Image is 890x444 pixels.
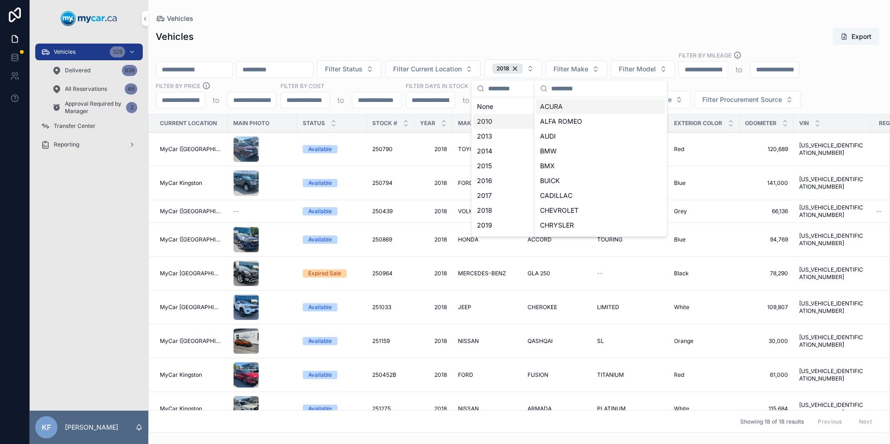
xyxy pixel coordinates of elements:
a: 78,290 [745,270,788,277]
a: TITANIUM [597,371,663,379]
span: ACCORD [528,236,552,243]
span: MyCar ([GEOGRAPHIC_DATA]) [160,337,222,345]
a: MyCar ([GEOGRAPHIC_DATA]) [160,146,222,153]
span: TOURING [597,236,623,243]
span: VOLKSWAGEN [458,208,497,215]
button: Select Button [484,59,542,78]
div: Expired Sale [308,269,341,278]
span: 109,807 [745,304,788,311]
a: 2018 [420,208,447,215]
a: White [674,405,734,412]
div: Available [308,235,332,244]
span: MyCar [GEOGRAPHIC_DATA] [160,304,222,311]
button: Select Button [611,60,675,78]
span: [US_VEHICLE_IDENTIFICATION_NUMBER] [799,266,865,281]
label: FILTER BY PRICE [156,82,200,90]
span: GLA 250 [528,270,550,277]
a: MyCar Kingston [160,405,222,412]
span: 251159 [372,337,390,345]
a: Blue [674,179,734,187]
div: Available [308,207,332,216]
span: Main Photo [233,120,269,127]
label: FILTER BY COST [280,82,324,90]
label: Filter By Mileage [679,51,731,59]
span: DODGE [540,235,563,245]
label: Filter Days In Stock [406,82,468,90]
a: 120,689 [745,146,788,153]
a: Available [303,337,361,345]
p: to [463,95,470,106]
span: 250790 [372,146,393,153]
span: Filter Make [553,64,588,74]
div: 329 [110,46,125,57]
a: [US_VEHICLE_IDENTIFICATION_NUMBER] [799,334,865,349]
a: All Reservations46 [46,81,143,97]
div: 2 [126,102,137,113]
span: [US_VEHICLE_IDENTIFICATION_NUMBER] [799,142,865,157]
a: NISSAN [458,337,516,345]
span: Odometer [745,120,776,127]
a: Blue [674,236,734,243]
a: 250964 [372,270,409,277]
span: 2018 [420,146,447,153]
div: Available [308,405,332,413]
a: 141,000 [745,179,788,187]
span: 251033 [372,304,391,311]
a: MyCar ([GEOGRAPHIC_DATA]) [160,236,222,243]
span: LIMITED [597,304,619,311]
a: Available [303,303,361,311]
span: -- [876,208,882,215]
a: MERCEDES-BENZ [458,270,516,277]
a: 94,769 [745,236,788,243]
span: Filter Current Location [393,64,462,74]
a: MyCar Kingston [160,371,222,379]
div: 838 [122,65,137,76]
span: FORD [458,371,473,379]
a: FORD [458,371,516,379]
a: 30,000 [745,337,788,345]
span: Make [458,120,475,127]
span: AUDI [540,132,556,141]
span: CHRYSLER [540,221,574,230]
button: Export [833,28,879,45]
span: Filter Procurement Source [702,95,782,104]
a: 2018 [420,270,447,277]
span: MyCar Kingston [160,371,202,379]
span: CHEVROLET [540,206,578,215]
div: Available [308,179,332,187]
span: KF [42,422,51,433]
span: TOYOTA [458,146,481,153]
p: to [213,95,220,106]
div: Available [308,371,332,379]
span: White [674,405,689,412]
div: 2013 [473,129,602,144]
a: 2018 [420,304,447,311]
a: 2018 [420,371,447,379]
a: 251159 [372,337,409,345]
div: Available [308,303,332,311]
a: Approval Required by Manager2 [46,99,143,116]
span: -- [597,270,603,277]
a: MyCar [GEOGRAPHIC_DATA] [160,270,222,277]
a: Available [303,207,361,216]
a: Available [303,179,361,187]
span: -- [233,208,239,215]
div: 2014 [473,144,602,159]
a: [US_VEHICLE_IDENTIFICATION_NUMBER] [799,204,865,219]
a: 2018 [420,337,447,345]
span: FORD [458,179,473,187]
span: 250452B [372,371,396,379]
div: Available [308,337,332,345]
a: TOYOTA [458,146,516,153]
span: BUICK [540,176,559,185]
a: SL [597,337,663,345]
a: ACCORD [528,236,586,243]
span: 2018 [420,236,447,243]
